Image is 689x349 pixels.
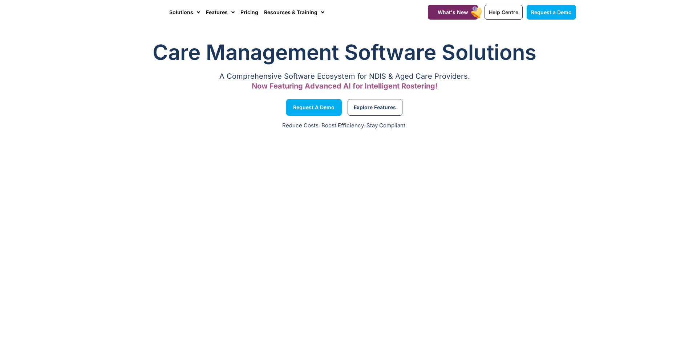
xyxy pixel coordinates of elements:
span: Request a Demo [531,9,572,15]
img: CareMaster Logo [113,7,162,18]
span: Now Featuring Advanced AI for Intelligent Rostering! [252,82,438,90]
h1: Care Management Software Solutions [113,38,576,67]
a: Request a Demo [527,5,576,20]
p: Reduce Costs. Boost Efficiency. Stay Compliant. [4,122,685,130]
span: What's New [438,9,468,15]
a: Request a Demo [286,99,342,116]
a: Explore Features [348,99,402,116]
span: Request a Demo [293,106,335,109]
span: Help Centre [489,9,518,15]
a: Help Centre [485,5,523,20]
span: Explore Features [354,106,396,109]
a: What's New [428,5,478,20]
p: A Comprehensive Software Ecosystem for NDIS & Aged Care Providers. [113,74,576,79]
